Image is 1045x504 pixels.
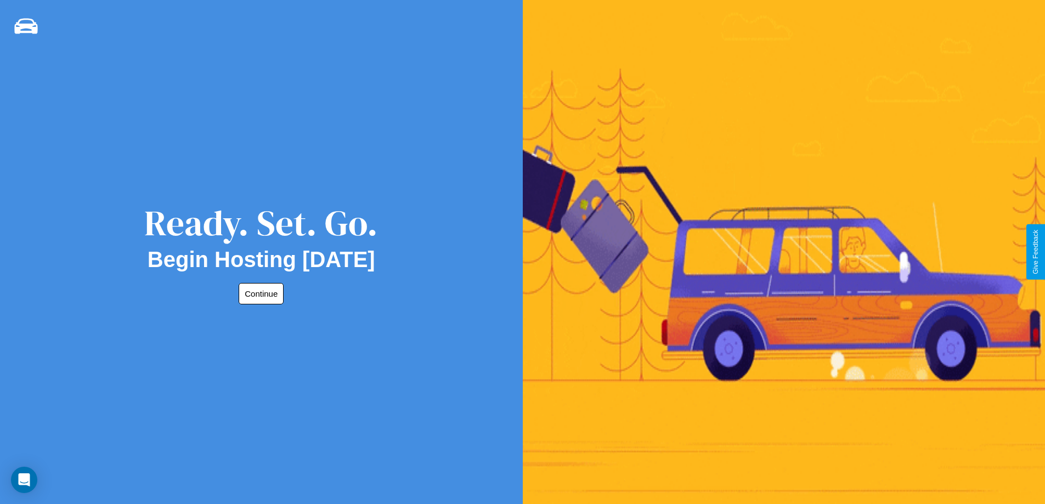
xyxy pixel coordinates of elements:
div: Open Intercom Messenger [11,467,37,493]
div: Give Feedback [1032,230,1040,274]
div: Ready. Set. Go. [144,199,378,247]
h2: Begin Hosting [DATE] [148,247,375,272]
button: Continue [239,283,284,304]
